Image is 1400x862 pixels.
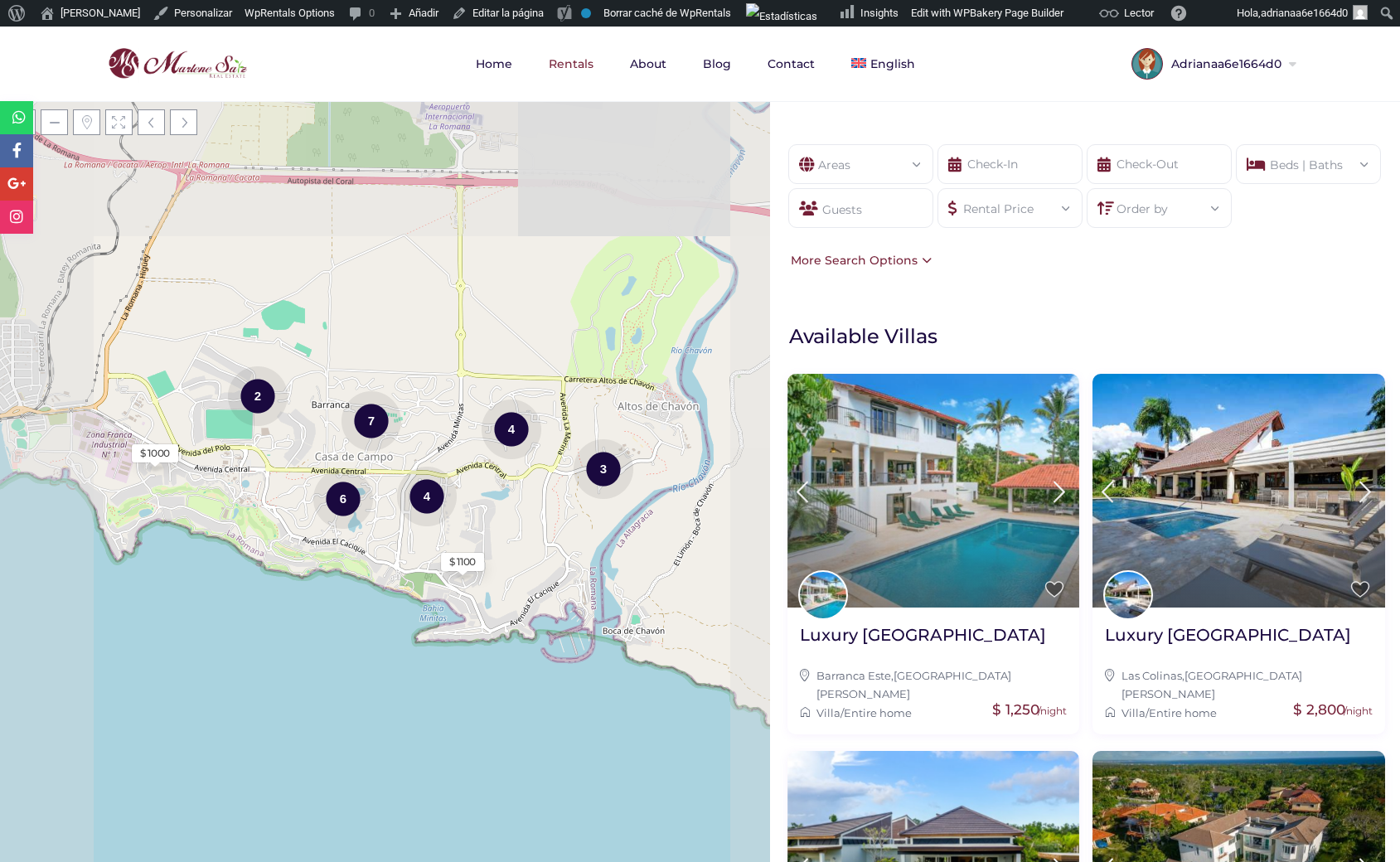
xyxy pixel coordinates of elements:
h2: Luxury [GEOGRAPHIC_DATA] [1105,624,1351,646]
input: Check-Out [1087,144,1232,184]
div: 6 [313,467,373,530]
div: 2 [228,365,288,427]
div: $ 1100 [449,554,476,569]
a: English [835,27,931,101]
div: Beds | Baths [1249,145,1368,174]
div: $ 1000 [140,446,170,461]
img: Luxury Villa Barranca Este [787,374,1080,608]
span: adrianaa6e1664d0 [1261,7,1348,19]
div: Areas [802,145,920,174]
a: Rentals [532,27,610,101]
input: Check-In [937,144,1083,184]
a: Luxury [GEOGRAPHIC_DATA] [1105,624,1351,658]
div: Loading Maps [260,254,509,341]
div: 4 [482,398,541,460]
a: Villa [816,706,840,719]
div: No indexar [581,8,591,18]
a: Entire home [844,706,912,719]
div: 3 [574,438,633,500]
div: 7 [342,390,401,452]
a: [GEOGRAPHIC_DATA][PERSON_NAME] [816,669,1011,700]
a: Luxury [GEOGRAPHIC_DATA] [800,624,1046,658]
a: About [613,27,683,101]
div: / [800,704,1068,722]
div: Order by [1100,189,1218,218]
div: Rental Price [951,189,1069,218]
a: Contact [751,27,831,101]
div: 4 [397,465,457,527]
img: logo [104,44,251,84]
img: Visitas de 48 horas. Haz clic para ver más estadísticas del sitio. [746,3,817,30]
span: Adrianaa6e1664d0 [1163,58,1286,70]
div: Guests [788,188,933,228]
img: Luxury Villa Colinas [1092,374,1385,608]
h1: Available Villas [789,323,1392,349]
a: Blog [686,27,748,101]
div: More Search Options [787,251,932,269]
h2: Luxury [GEOGRAPHIC_DATA] [800,624,1046,646]
a: Barranca Este [816,669,891,682]
div: , [1105,666,1373,704]
a: [GEOGRAPHIC_DATA][PERSON_NAME] [1121,669,1302,700]
a: Home [459,27,529,101]
span: English [870,56,915,71]
div: / [1105,704,1373,722]
a: Las Colinas [1121,669,1182,682]
a: Entire home [1149,706,1217,719]
div: , [800,666,1068,704]
a: Villa [1121,706,1146,719]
